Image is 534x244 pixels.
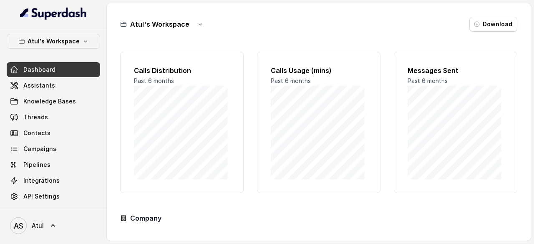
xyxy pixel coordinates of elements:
span: Past 6 months [408,77,448,84]
span: Contacts [23,129,50,137]
a: Pipelines [7,157,100,172]
a: API Settings [7,189,100,204]
a: Voices Library [7,205,100,220]
p: Atul's Workspace [28,36,80,46]
span: Dashboard [23,65,55,74]
a: Knowledge Bases [7,94,100,109]
h2: Calls Usage (mins) [271,65,367,75]
span: Campaigns [23,145,56,153]
button: Download [469,17,517,32]
span: API Settings [23,192,60,201]
h2: Calls Distribution [134,65,230,75]
span: Knowledge Bases [23,97,76,106]
span: Pipelines [23,161,50,169]
a: Assistants [7,78,100,93]
h3: Company [130,213,161,223]
img: light.svg [20,7,87,20]
a: Atul [7,214,100,237]
span: Past 6 months [134,77,174,84]
span: Atul [32,221,44,230]
a: Integrations [7,173,100,188]
a: Campaigns [7,141,100,156]
h3: Atul's Workspace [130,19,189,29]
span: Past 6 months [271,77,311,84]
h2: Messages Sent [408,65,504,75]
button: Atul's Workspace [7,34,100,49]
text: AS [14,221,23,230]
a: Contacts [7,126,100,141]
a: Dashboard [7,62,100,77]
span: Threads [23,113,48,121]
a: Threads [7,110,100,125]
span: Assistants [23,81,55,90]
span: Integrations [23,176,60,185]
